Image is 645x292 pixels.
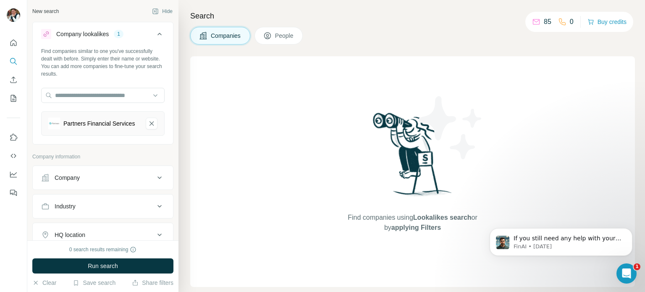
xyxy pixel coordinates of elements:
button: Enrich CSV [7,72,20,87]
button: Use Surfe on LinkedIn [7,130,20,145]
p: Company information [32,153,173,160]
h4: Search [190,10,635,22]
button: Save search [73,279,115,287]
span: Run search [88,262,118,270]
div: Company lookalikes [56,30,109,38]
button: Dashboard [7,167,20,182]
button: Share filters [132,279,173,287]
img: Partners Financial Services-logo [48,118,60,129]
button: Quick start [7,35,20,50]
div: 0 search results remaining [69,246,137,253]
button: HQ location [33,225,173,245]
div: HQ location [55,231,85,239]
img: Surfe Illustration - Woman searching with binoculars [369,110,456,204]
span: Companies [211,32,241,40]
span: 1 [634,263,640,270]
button: Search [7,54,20,69]
div: 1 [114,30,123,38]
img: Avatar [7,8,20,22]
img: Surfe Illustration - Stars [413,90,488,166]
button: Partners Financial Services-remove-button [146,118,157,129]
p: 0 [570,17,574,27]
div: Find companies similar to one you've successfully dealt with before. Simply enter their name or w... [41,47,165,78]
div: Partners Financial Services [63,119,135,128]
button: Feedback [7,185,20,200]
div: New search [32,8,59,15]
button: Hide [146,5,178,18]
button: Industry [33,196,173,216]
button: Use Surfe API [7,148,20,163]
span: People [275,32,294,40]
div: Company [55,174,80,182]
iframe: Intercom notifications message [477,210,645,269]
button: Company lookalikes1 [33,24,173,47]
button: Clear [32,279,56,287]
button: Buy credits [587,16,627,28]
span: applying Filters [391,224,441,231]
button: Run search [32,258,173,274]
button: Company [33,168,173,188]
p: 85 [544,17,551,27]
span: Lookalikes search [413,214,472,221]
iframe: Intercom live chat [616,263,637,284]
button: My lists [7,91,20,106]
span: Find companies using or by [345,213,480,233]
div: Industry [55,202,76,210]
